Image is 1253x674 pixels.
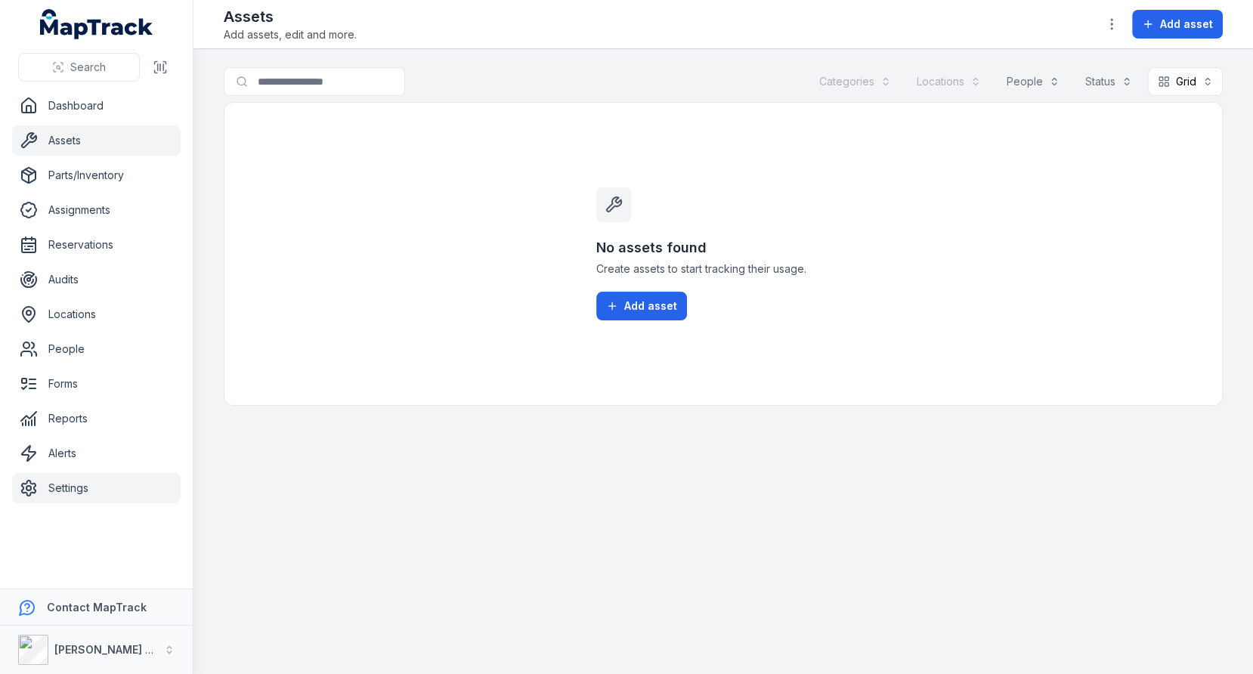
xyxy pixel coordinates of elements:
a: Audits [12,264,181,295]
a: MapTrack [40,9,153,39]
span: Add asset [624,298,677,314]
a: Assignments [12,195,181,225]
button: Add asset [1132,10,1223,39]
a: Forms [12,369,181,399]
a: Assets [12,125,181,156]
span: Search [70,60,106,75]
button: Grid [1148,67,1223,96]
button: Search [18,53,140,82]
h3: No assets found [596,237,850,258]
span: Add assets, edit and more. [224,27,357,42]
a: Reservations [12,230,181,260]
a: Dashboard [12,91,181,121]
a: Locations [12,299,181,329]
a: Reports [12,403,181,434]
button: People [997,67,1069,96]
strong: Contact MapTrack [47,601,147,614]
a: People [12,334,181,364]
a: Parts/Inventory [12,160,181,190]
button: Add asset [596,292,687,320]
h2: Assets [224,6,357,27]
a: Alerts [12,438,181,468]
a: Settings [12,473,181,503]
strong: [PERSON_NAME] Asset Maintenance [54,643,249,656]
span: Create assets to start tracking their usage. [596,261,850,277]
span: Add asset [1160,17,1213,32]
button: Status [1075,67,1142,96]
